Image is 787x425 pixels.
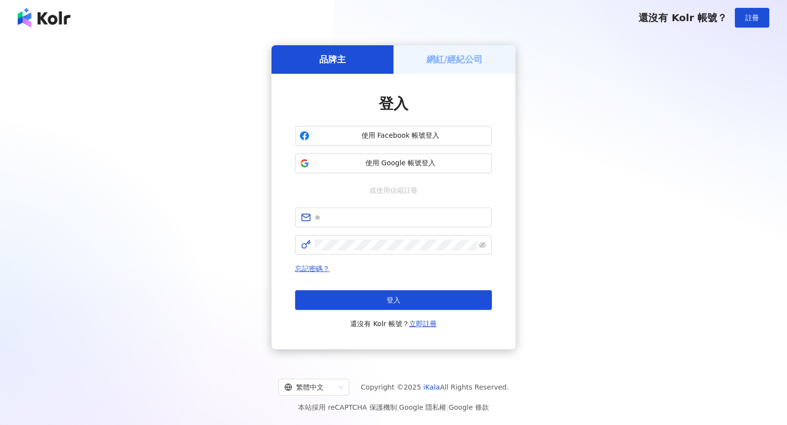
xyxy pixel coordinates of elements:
h5: 品牌主 [319,53,346,65]
span: 還沒有 Kolr 帳號？ [638,12,727,24]
button: 使用 Facebook 帳號登入 [295,126,492,146]
span: | [446,403,449,411]
a: Google 隱私權 [399,403,446,411]
span: 註冊 [745,14,759,22]
img: logo [18,8,70,28]
span: 登入 [379,95,408,112]
a: Google 條款 [449,403,489,411]
span: 使用 Google 帳號登入 [313,158,487,168]
button: 註冊 [735,8,769,28]
span: Copyright © 2025 All Rights Reserved. [361,381,509,393]
div: 繁體中文 [284,379,334,395]
a: 忘記密碼？ [295,265,330,273]
span: 使用 Facebook 帳號登入 [313,131,487,141]
span: 本站採用 reCAPTCHA 保護機制 [298,401,488,413]
span: eye-invisible [479,242,486,248]
h5: 網紅/經紀公司 [426,53,483,65]
span: | [397,403,399,411]
a: iKala [424,383,440,391]
span: 還沒有 Kolr 帳號？ [350,318,437,330]
a: 立即註冊 [409,320,437,328]
button: 使用 Google 帳號登入 [295,153,492,173]
span: 登入 [387,296,400,304]
button: 登入 [295,290,492,310]
span: 或使用信箱註冊 [363,185,424,196]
